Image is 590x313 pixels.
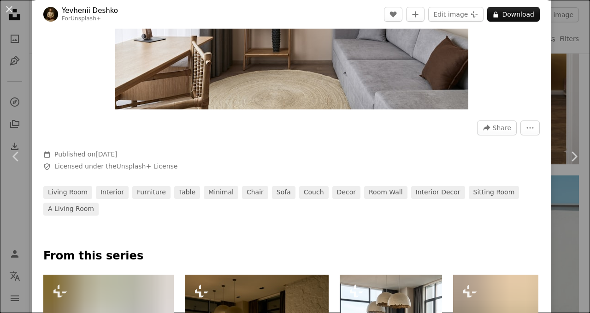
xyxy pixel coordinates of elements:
[62,15,118,23] div: For
[62,6,118,15] a: Yevhenii Deshko
[43,7,58,22] img: Go to Yevhenii Deshko's profile
[132,186,171,199] a: furniture
[54,150,118,158] span: Published on
[299,186,329,199] a: couch
[71,15,101,22] a: Unsplash+
[117,163,178,170] a: Unsplash+ License
[493,121,511,135] span: Share
[384,7,402,22] button: Like
[406,7,425,22] button: Add to Collection
[54,162,177,171] span: Licensed under the
[477,120,517,135] button: Share this image
[272,186,295,199] a: sofa
[43,203,99,216] a: a living room
[96,186,129,199] a: interior
[428,7,484,22] button: Edit image
[411,186,465,199] a: interior decor
[332,186,360,199] a: decor
[487,7,540,22] button: Download
[174,186,200,199] a: table
[43,249,540,264] p: From this series
[204,186,238,199] a: minimal
[95,150,117,158] time: December 19, 2022 at 8:22:52 AM PST
[469,186,519,199] a: sitting room
[520,120,540,135] button: More Actions
[364,186,407,199] a: room wall
[242,186,268,199] a: chair
[43,186,92,199] a: living room
[558,112,590,201] a: Next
